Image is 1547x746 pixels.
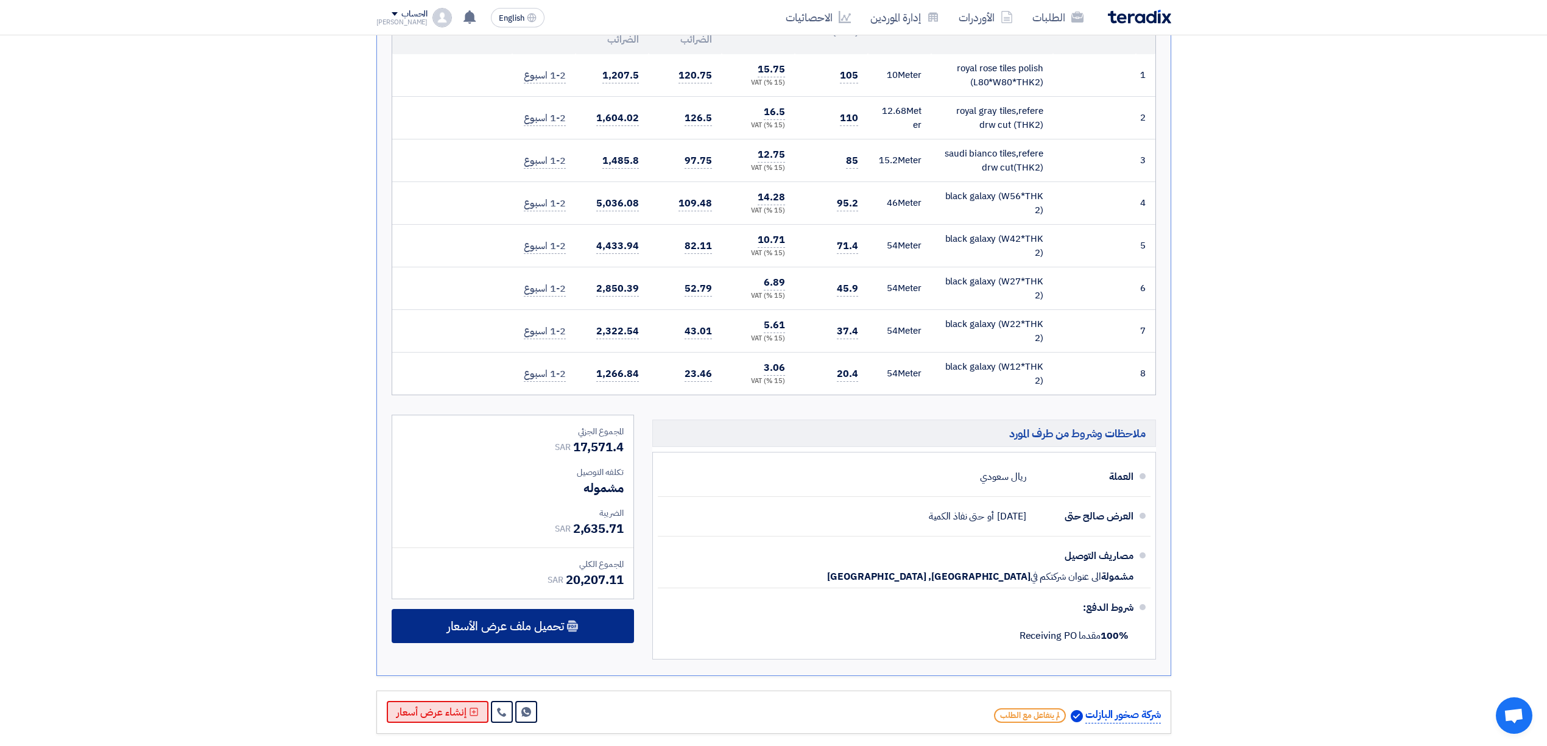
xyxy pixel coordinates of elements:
span: 23.46 [685,367,712,382]
span: 43.01 [685,324,712,339]
td: Meter [868,225,931,267]
span: 1,207.5 [602,68,638,83]
img: Verified Account [1071,710,1083,722]
span: 1-2 اسبوع [524,324,565,339]
span: 46 [887,196,898,209]
td: Meter [868,267,931,310]
div: المجموع الجزئي [402,425,624,438]
span: 10.71 [758,233,785,248]
span: 109.48 [678,196,711,211]
span: 126.5 [685,111,712,126]
span: 20.4 [837,367,858,382]
a: الطلبات [1023,3,1093,32]
span: تحميل ملف عرض الأسعار [447,621,564,632]
span: 5,036.08 [596,196,638,211]
span: 16.5 [764,105,785,120]
span: 54 [887,239,898,252]
a: الاحصائيات [776,3,861,32]
td: 1 [1136,54,1155,97]
span: 1,485.8 [602,153,638,169]
span: 1-2 اسبوع [524,68,565,83]
span: SAR [555,441,571,454]
span: 54 [887,367,898,380]
span: 14.28 [758,190,785,205]
td: Meter [868,310,931,353]
div: الحساب [401,9,428,19]
span: 1,266.84 [596,367,638,382]
span: 54 [887,324,898,337]
div: العرض صالح حتى [1036,502,1133,531]
span: 15.75 [758,62,785,77]
span: 6.89 [764,275,785,290]
div: (15 %) VAT [731,78,785,88]
span: حتى نفاذ الكمية [929,510,985,523]
span: لم يتفاعل مع الطلب [994,708,1066,723]
span: 10 [887,68,898,82]
button: إنشاء عرض أسعار [387,701,488,723]
span: 1-2 اسبوع [524,153,565,169]
span: 15.2 [879,153,898,167]
td: 4 [1136,182,1155,225]
span: SAR [548,574,563,586]
td: 6 [1136,267,1155,310]
div: (15 %) VAT [731,163,785,174]
span: 1-2 اسبوع [524,196,565,211]
div: royal gray tiles,refere drw cut (THK2) [941,104,1043,132]
td: Meter [868,353,931,395]
span: 1,604.02 [596,111,638,126]
span: 54 [887,281,898,295]
a: إدارة الموردين [861,3,949,32]
td: 7 [1136,310,1155,353]
button: English [491,8,544,27]
td: 2 [1136,97,1155,139]
span: 1-2 اسبوع [524,367,565,382]
span: English [499,14,524,23]
span: 2,635.71 [573,519,624,538]
div: [PERSON_NAME] [376,19,428,26]
span: 4,433.94 [596,239,638,254]
h5: ملاحظات وشروط من طرف المورد [652,420,1156,447]
td: Meter [868,97,931,139]
span: [GEOGRAPHIC_DATA], [GEOGRAPHIC_DATA] [827,571,1030,583]
td: Meter [868,182,931,225]
td: Meter [868,54,931,97]
span: 1-2 اسبوع [524,111,565,126]
div: (15 %) VAT [731,248,785,259]
span: 95.2 [837,196,858,211]
td: 8 [1136,353,1155,395]
span: مشمولة [1101,571,1133,583]
span: 85 [846,153,858,169]
span: الى عنوان شركتكم في [1031,571,1101,583]
span: 17,571.4 [573,438,624,456]
span: 105 [840,68,858,83]
div: black galaxy (W56*THK 2) [941,189,1043,217]
span: 97.75 [685,153,712,169]
div: تكلفه التوصيل [402,466,624,479]
span: 1-2 اسبوع [524,239,565,254]
div: (15 %) VAT [731,291,785,301]
img: profile_test.png [432,8,452,27]
div: (15 %) VAT [731,334,785,344]
div: black galaxy (W42*THK 2) [941,232,1043,259]
div: saudi bianco tiles,refere drw cut(THK2) [941,147,1043,174]
span: 82.11 [685,239,712,254]
a: الأوردرات [949,3,1023,32]
strong: 100% [1101,628,1129,643]
div: العملة [1036,462,1133,491]
span: 20,207.11 [566,571,624,589]
p: شركة صخور البازلت [1085,707,1160,723]
td: 3 [1136,139,1155,182]
span: 120.75 [678,68,711,83]
div: Open chat [1496,697,1532,734]
div: black galaxy (W27*THK 2) [941,275,1043,302]
div: المجموع الكلي [402,558,624,571]
span: أو [987,510,994,523]
span: 110 [840,111,858,126]
span: 12.68 [882,104,906,118]
span: 52.79 [685,281,712,297]
span: 3.06 [764,361,785,376]
td: 5 [1136,225,1155,267]
span: 37.4 [837,324,858,339]
div: (15 %) VAT [731,121,785,131]
span: [DATE] [997,510,1026,523]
